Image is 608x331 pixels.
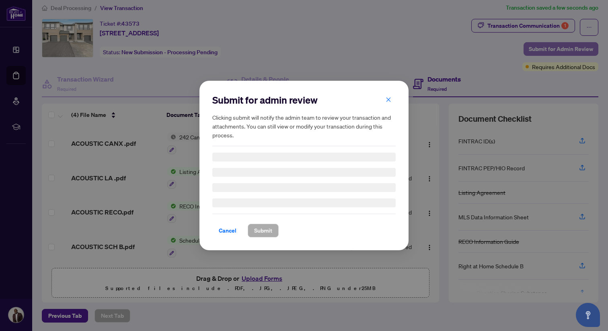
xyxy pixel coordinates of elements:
[212,94,396,106] h2: Submit for admin review
[219,224,236,237] span: Cancel
[576,303,600,327] button: Open asap
[212,224,243,237] button: Cancel
[212,113,396,139] h5: Clicking submit will notify the admin team to review your transaction and attachments. You can st...
[248,224,279,237] button: Submit
[386,97,391,102] span: close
